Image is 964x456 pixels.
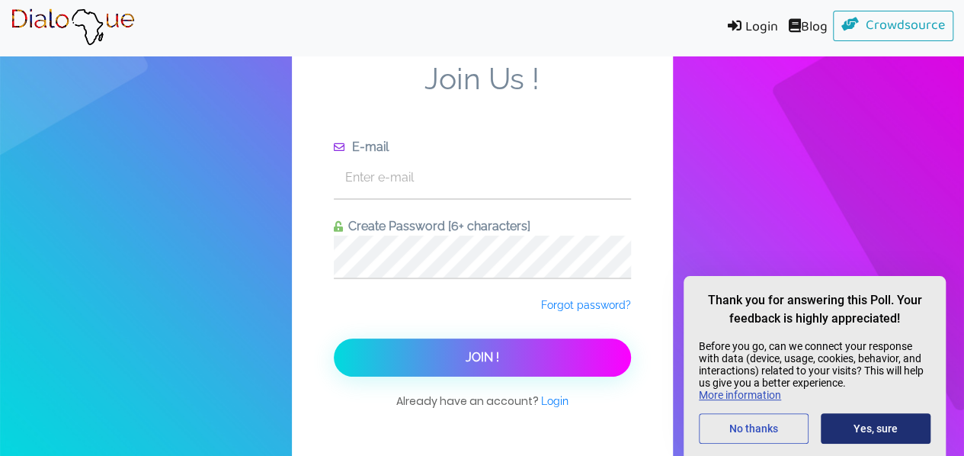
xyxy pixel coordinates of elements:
span: Join ! [466,350,499,364]
span: Join Us ! [334,61,631,138]
span: Already have an account? [396,393,568,424]
input: Enter e-mail [334,156,631,198]
a: Login [716,11,783,45]
span: Create Password [6+ characters] [343,219,530,233]
p: Before you go, can we connect your response with data (device, usage, cookies, behavior, and inte... [699,340,930,389]
button: No thanks [699,413,809,444]
span: E-mail [347,140,389,154]
a: Crowdsource [833,11,954,41]
img: Brand [11,8,135,47]
h2: Thank you for answering this Poll. Your feedback is highly appreciated! [699,288,930,328]
a: Blog [783,11,833,45]
span: Forgot password? [541,299,631,311]
span: Login [541,395,568,407]
button: Yes, sure [821,413,930,444]
a: Forgot password? [541,297,631,313]
a: Login [541,393,568,409]
button: Join ! [334,339,631,377]
a: More information [699,389,781,401]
